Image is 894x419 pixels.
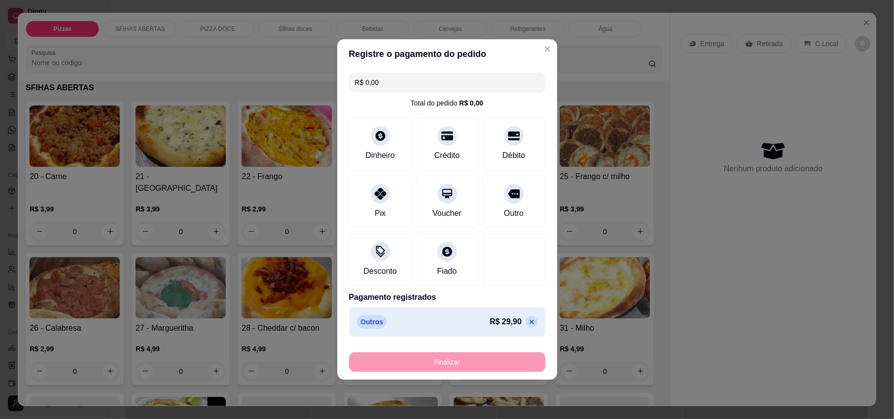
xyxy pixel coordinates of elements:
[337,39,557,69] header: Registre o pagamento do pedido
[433,208,461,219] div: Voucher
[502,150,525,161] div: Débito
[366,150,395,161] div: Dinheiro
[490,316,522,328] p: R$ 29,90
[410,98,483,108] div: Total do pedido
[540,41,555,57] button: Close
[357,315,387,329] p: Outros
[364,265,397,277] div: Desconto
[355,73,540,92] input: Ex.: hambúrguer de cordeiro
[437,265,457,277] div: Fiado
[349,291,545,303] p: Pagamento registrados
[434,150,460,161] div: Crédito
[375,208,385,219] div: Pix
[459,98,483,108] div: R$ 0,00
[504,208,523,219] div: Outro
